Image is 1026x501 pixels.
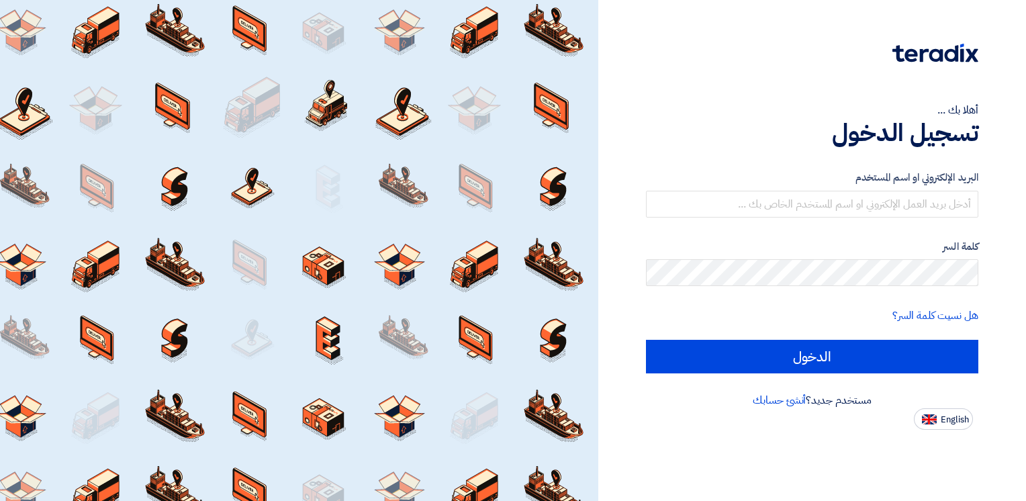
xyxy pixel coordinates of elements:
[646,118,978,148] h1: تسجيل الدخول
[892,44,978,62] img: Teradix logo
[646,191,978,218] input: أدخل بريد العمل الإلكتروني او اسم المستخدم الخاص بك ...
[646,340,978,373] input: الدخول
[646,170,978,185] label: البريد الإلكتروني او اسم المستخدم
[892,308,978,324] a: هل نسيت كلمة السر؟
[914,408,973,430] button: English
[646,392,978,408] div: مستخدم جديد؟
[753,392,806,408] a: أنشئ حسابك
[941,415,969,424] span: English
[646,102,978,118] div: أهلا بك ...
[922,414,937,424] img: en-US.png
[646,239,978,255] label: كلمة السر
